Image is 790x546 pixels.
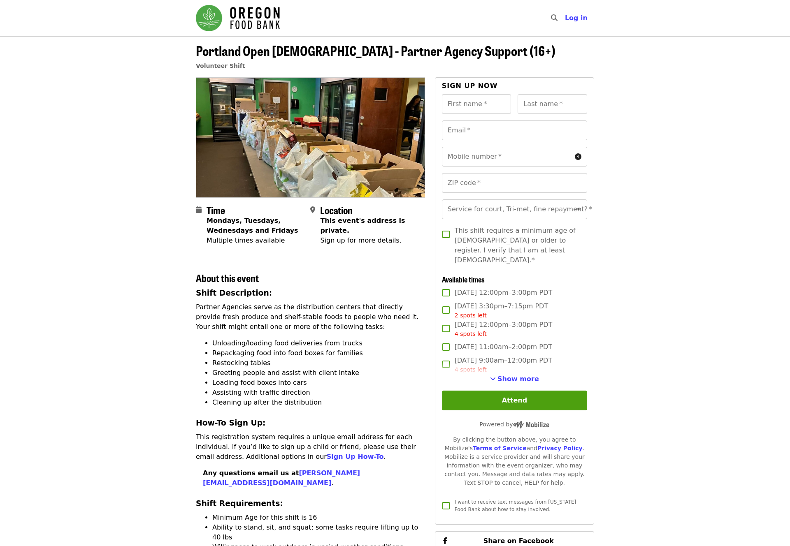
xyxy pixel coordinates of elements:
span: I want to receive text messages from [US_STATE] Food Bank about how to stay involved. [455,499,576,512]
a: Privacy Policy [537,445,583,451]
span: Show more [497,375,539,383]
span: Sign up for more details. [320,236,401,244]
i: calendar icon [196,206,202,214]
span: Location [320,203,353,217]
span: Available times [442,274,485,285]
input: Search [562,8,569,28]
span: 4 spots left [455,331,487,337]
p: Partner Agencies serve as the distribution centers that directly provide fresh produce and shelf-... [196,302,425,332]
span: Portland Open [DEMOGRAPHIC_DATA] - Partner Agency Support (16+) [196,41,555,60]
li: Assisting with traffic direction [212,388,425,398]
strong: Shift Requirements: [196,499,283,508]
strong: Mondays, Tuesdays, Wednesdays and Fridays [207,217,298,234]
i: circle-info icon [575,153,581,161]
p: This registration system requires a unique email address for each individual. If you’d like to si... [196,432,425,462]
span: [DATE] 11:00am–2:00pm PDT [455,342,552,352]
button: Log in [558,10,594,26]
span: [DATE] 9:00am–12:00pm PDT [455,356,552,374]
span: Time [207,203,225,217]
a: Terms of Service [473,445,527,451]
button: Attend [442,391,587,410]
li: Loading food boxes into cars [212,378,425,388]
li: Restocking tables [212,358,425,368]
span: Sign up now [442,82,498,90]
li: Repackaging food into food boxes for families [212,348,425,358]
li: Cleaning up after the distribution [212,398,425,407]
li: Greeting people and assist with client intake [212,368,425,378]
span: About this event [196,271,259,285]
span: Share on Facebook [483,537,554,545]
div: By clicking the button above, you agree to Mobilize's and . Mobilize is a service provider and wi... [442,435,587,487]
li: Ability to stand, sit, and squat; some tasks require lifting up to 40 lbs [212,523,425,542]
span: Log in [565,14,588,22]
span: 2 spots left [455,312,487,319]
a: Sign Up How-To [327,453,384,460]
div: Multiple times available [207,236,304,245]
img: Oregon Food Bank - Home [196,5,280,31]
button: See more timeslots [490,374,539,384]
li: Minimum Age for this shift is 16 [212,513,425,523]
span: [DATE] 12:00pm–3:00pm PDT [455,288,553,298]
span: 4 spots left [455,366,487,373]
span: This shift requires a minimum age of [DEMOGRAPHIC_DATA] or older to register. I verify that I am ... [455,226,581,265]
span: This event's address is private. [320,217,405,234]
strong: How-To Sign Up: [196,419,266,427]
strong: Shift Description: [196,289,272,297]
li: Unloading/loading food deliveries from trucks [212,338,425,348]
span: [DATE] 3:30pm–7:15pm PDT [455,301,548,320]
i: map-marker-alt icon [310,206,315,214]
input: Mobile number [442,147,572,167]
input: First name [442,94,511,114]
img: Portland Open Bible - Partner Agency Support (16+) organized by Oregon Food Bank [196,78,425,197]
input: ZIP code [442,173,587,193]
input: Last name [518,94,587,114]
i: search icon [551,14,558,22]
p: . [203,468,425,488]
span: [DATE] 12:00pm–3:00pm PDT [455,320,553,338]
span: Powered by [479,421,549,428]
button: Open [573,204,584,215]
strong: Any questions email us at [203,469,360,487]
input: Email [442,120,587,140]
a: Volunteer Shift [196,62,245,69]
img: Powered by Mobilize [513,421,549,428]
